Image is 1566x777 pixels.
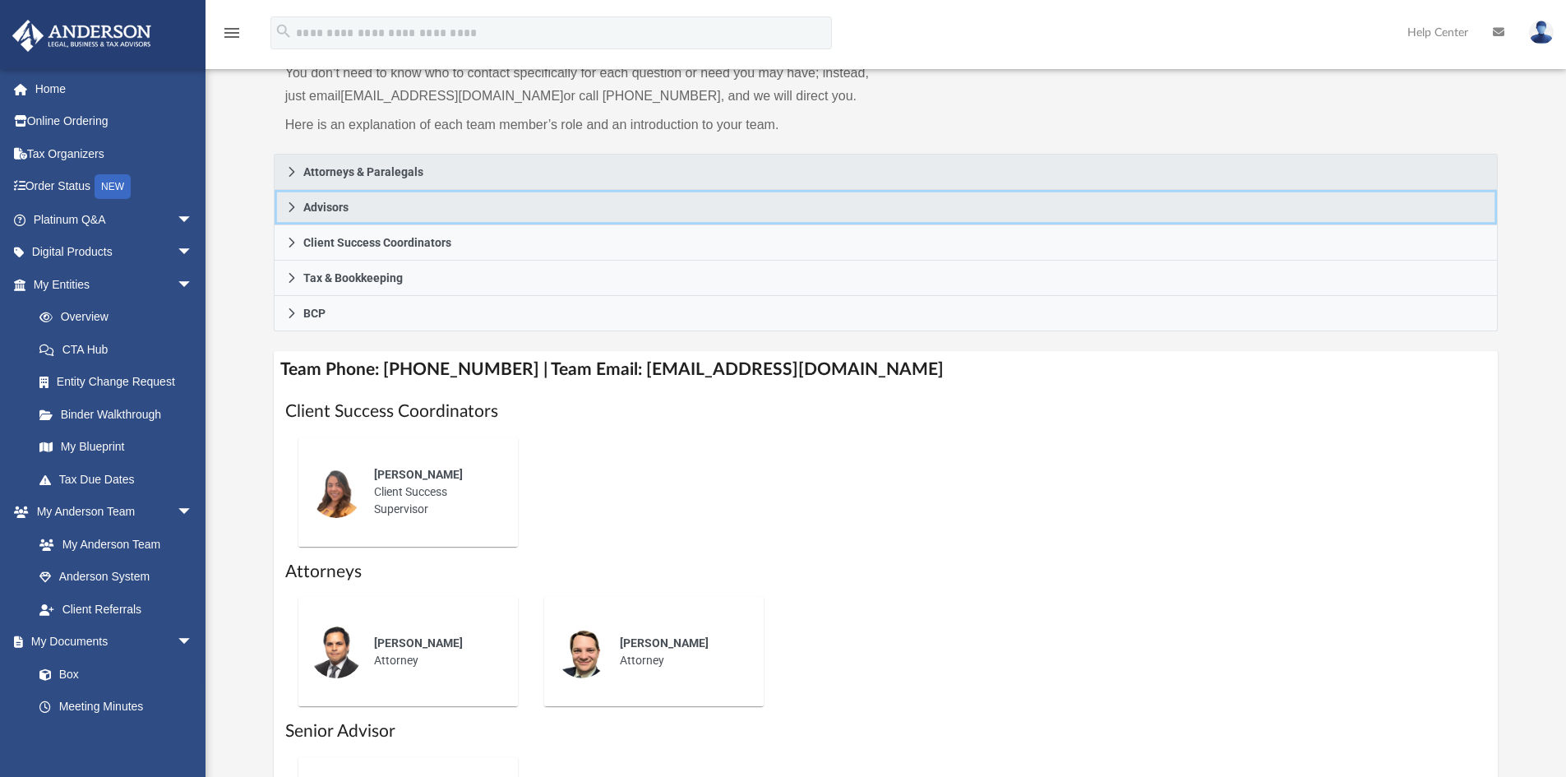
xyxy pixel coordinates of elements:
[7,20,156,52] img: Anderson Advisors Platinum Portal
[303,166,423,178] span: Attorneys & Paralegals
[23,431,210,464] a: My Blueprint
[23,593,210,626] a: Client Referrals
[274,154,1499,190] a: Attorneys & Paralegals
[274,190,1499,225] a: Advisors
[177,496,210,530] span: arrow_drop_down
[23,366,218,399] a: Entity Change Request
[23,561,210,594] a: Anderson System
[23,691,210,724] a: Meeting Minutes
[608,623,752,681] div: Attorney
[177,626,210,659] span: arrow_drop_down
[303,272,403,284] span: Tax & Bookkeeping
[12,268,218,301] a: My Entitiesarrow_drop_down
[95,174,131,199] div: NEW
[177,268,210,302] span: arrow_drop_down
[12,203,218,236] a: Platinum Q&Aarrow_drop_down
[222,23,242,43] i: menu
[303,237,451,248] span: Client Success Coordinators
[23,398,218,431] a: Binder Walkthrough
[23,333,218,366] a: CTA Hub
[12,72,218,105] a: Home
[12,236,218,269] a: Digital Productsarrow_drop_down
[1529,21,1554,44] img: User Pic
[363,455,506,530] div: Client Success Supervisor
[274,351,1499,388] h4: Team Phone: [PHONE_NUMBER] | Team Email: [EMAIL_ADDRESS][DOMAIN_NAME]
[177,236,210,270] span: arrow_drop_down
[285,113,875,136] p: Here is an explanation of each team member’s role and an introduction to your team.
[274,296,1499,331] a: BCP
[363,623,506,681] div: Attorney
[556,626,608,678] img: thumbnail
[620,636,709,650] span: [PERSON_NAME]
[12,626,210,659] a: My Documentsarrow_drop_down
[23,528,201,561] a: My Anderson Team
[23,463,218,496] a: Tax Due Dates
[310,626,363,678] img: thumbnail
[285,400,1487,423] h1: Client Success Coordinators
[310,465,363,518] img: thumbnail
[274,261,1499,296] a: Tax & Bookkeeping
[222,31,242,43] a: menu
[23,301,218,334] a: Overview
[285,62,875,108] p: You don’t need to know who to contact specifically for each question or need you may have; instea...
[274,225,1499,261] a: Client Success Coordinators
[177,203,210,237] span: arrow_drop_down
[12,105,218,138] a: Online Ordering
[374,468,463,481] span: [PERSON_NAME]
[285,719,1487,743] h1: Senior Advisor
[12,137,218,170] a: Tax Organizers
[340,89,563,103] a: [EMAIL_ADDRESS][DOMAIN_NAME]
[12,496,210,529] a: My Anderson Teamarrow_drop_down
[285,560,1487,584] h1: Attorneys
[23,658,201,691] a: Box
[303,308,326,319] span: BCP
[374,636,463,650] span: [PERSON_NAME]
[303,201,349,213] span: Advisors
[12,170,218,204] a: Order StatusNEW
[275,22,293,40] i: search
